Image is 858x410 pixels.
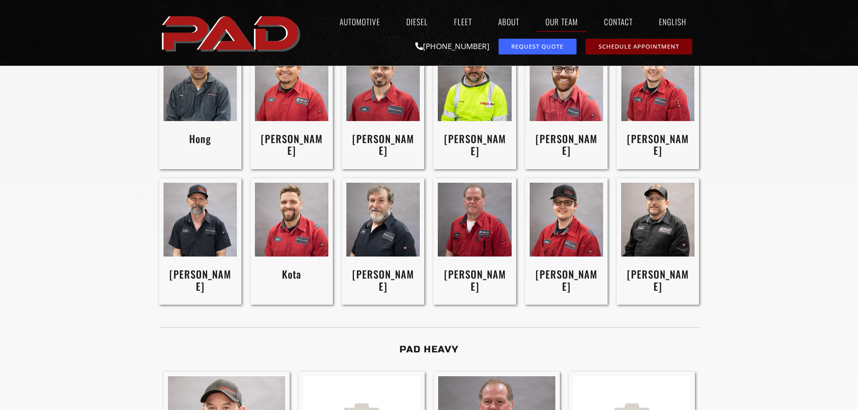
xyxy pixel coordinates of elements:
[438,133,511,157] h3: [PERSON_NAME]
[445,11,481,32] a: Fleet
[537,11,586,32] a: Our Team
[621,133,695,157] h3: [PERSON_NAME]
[163,268,237,293] h3: [PERSON_NAME]
[255,47,328,121] img: A man wearing a red work shirt with a name patch "Ivan" and a "BAD BRAKE & COMMERCIAL TIRE" logo,...
[159,9,305,57] img: The image shows the word "PAD" in bold, red, uppercase letters with a slight shadow effect.
[595,11,641,32] a: Contact
[490,11,528,32] a: About
[438,183,511,257] img: A middle-aged man wearing a red work uniform with a name tag reading "Neal" poses in front of a p...
[255,183,328,257] img: Man with short hair and beard wearing a red work shirt with "Kota" name tag and "Pro Automotive &...
[346,47,420,121] img: A man with short hair and a goatee wearing a red work shirt with "Jake" and "Pro Automotive & Die...
[438,47,511,121] img: A man with a beard wearing a black cap and a neon yellow high-visibility jacket with "Jason" embr...
[511,44,563,50] span: Request Quote
[163,47,237,121] img: A man wearing glasses, a black cap, and a gray work shirt with a "Hong" name patch and "RAD Autom...
[255,133,328,157] h3: [PERSON_NAME]
[438,268,511,293] h3: [PERSON_NAME]
[599,44,679,50] span: Schedule Appointment
[530,133,603,157] h3: [PERSON_NAME]
[346,268,420,293] h3: [PERSON_NAME]
[586,39,692,54] a: schedule repair or service appointment
[255,268,328,280] h3: Kota
[621,268,695,293] h3: [PERSON_NAME]
[346,133,420,157] h3: [PERSON_NAME]
[346,183,420,257] img: A man with gray hair and a beard, wearing a black "Pro Automotive & Diesel" shirt, stands in fron...
[415,41,490,51] a: [PHONE_NUMBER]
[331,11,389,32] a: Automotive
[530,268,603,293] h3: [PERSON_NAME]
[621,47,695,121] img: A man wearing a red work shirt with patches reading "Josh" and "Automotive & Diesel" smiles in fr...
[159,9,305,57] a: pro automotive and diesel home page
[530,47,603,121] img: Man with glasses and a beard, wearing a red work shirt with a "Pro Automotive & Diesel" patch, sm...
[398,11,436,32] a: Diesel
[650,11,699,32] a: English
[163,133,237,145] h3: Hong
[621,183,695,257] img: A man wearing glasses, a black cap, and a black work uniform with name tag "Randy" and a "CPAD Co...
[159,341,699,358] h2: PAD Heavy
[499,39,577,54] a: request a service or repair quote
[163,183,237,257] img: A man with a gray beard, wearing a black cap and a dark work shirt with "Kevin" and "Automotive &...
[305,11,699,32] nav: Menu
[530,183,603,257] img: A man wearing glasses, a black cap, and a red work shirt with name tag "Nolan" smiles in front of...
